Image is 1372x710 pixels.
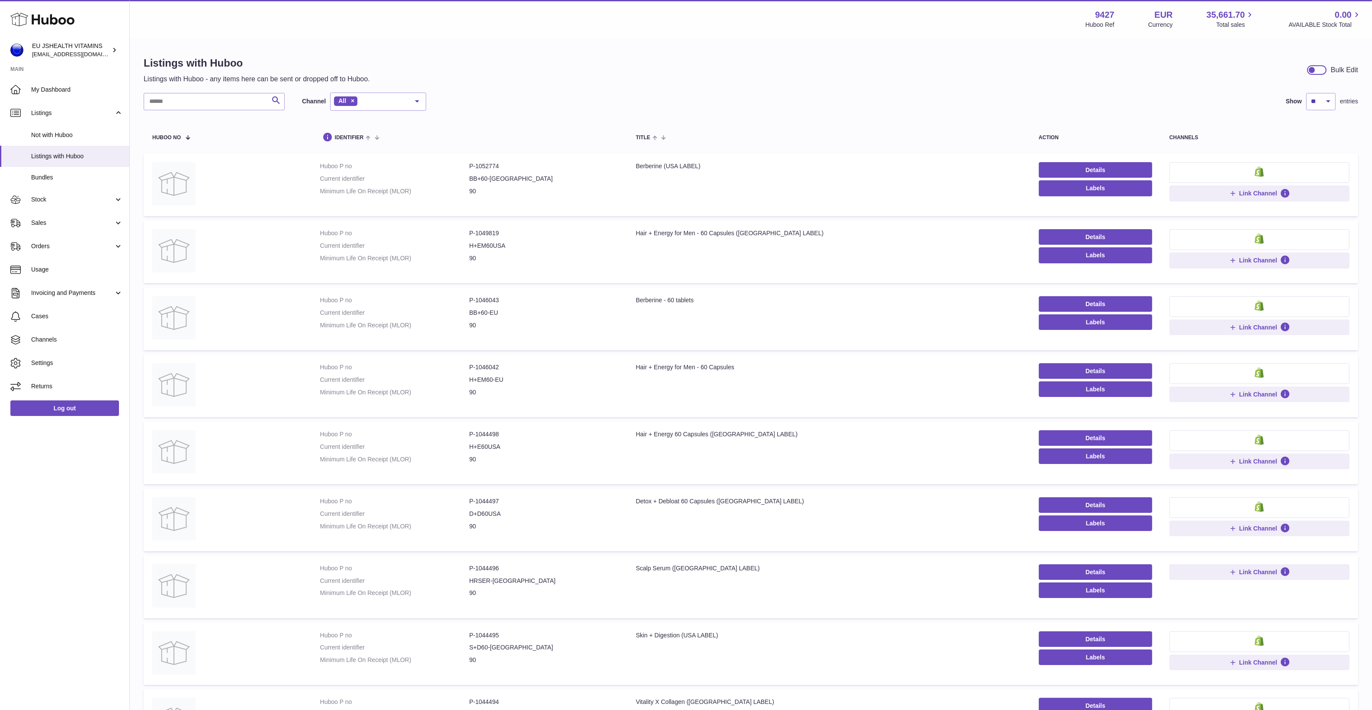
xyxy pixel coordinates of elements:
span: [EMAIL_ADDRESS][DOMAIN_NAME] [32,51,127,58]
dt: Current identifier [320,643,469,652]
dd: P-1044496 [469,564,619,572]
a: Details [1039,631,1152,647]
dd: HRSER-[GEOGRAPHIC_DATA] [469,577,619,585]
span: Link Channel [1239,390,1277,398]
img: internalAdmin-9427@internal.huboo.com [10,44,23,57]
span: entries [1340,97,1358,106]
a: Log out [10,400,119,416]
span: All [338,97,346,104]
dt: Minimum Life On Receipt (MLOR) [320,589,469,597]
dt: Current identifier [320,175,469,183]
dd: 90 [469,254,619,262]
span: Invoicing and Payments [31,289,114,297]
img: Berberine (USA LABEL) [152,162,196,205]
button: Labels [1039,515,1152,531]
p: Listings with Huboo - any items here can be sent or dropped off to Huboo. [144,74,370,84]
a: Details [1039,229,1152,245]
div: Berberine - 60 tablets [636,296,1022,304]
span: Link Channel [1239,525,1277,532]
a: 0.00 AVAILABLE Stock Total [1288,9,1362,29]
img: shopify-small.png [1255,301,1264,311]
dd: BB+60-EU [469,309,619,317]
dt: Huboo P no [320,631,469,640]
img: shopify-small.png [1255,166,1264,177]
div: Hair + Energy for Men - 60 Capsules ([GEOGRAPHIC_DATA] LABEL) [636,229,1022,237]
dd: P-1044494 [469,698,619,706]
dd: 90 [469,388,619,397]
dt: Minimum Life On Receipt (MLOR) [320,656,469,664]
button: Link Channel [1170,185,1350,201]
dt: Huboo P no [320,698,469,706]
dt: Huboo P no [320,162,469,170]
button: Link Channel [1170,564,1350,580]
dd: 90 [469,455,619,464]
button: Labels [1039,180,1152,196]
dt: Minimum Life On Receipt (MLOR) [320,187,469,195]
dt: Huboo P no [320,497,469,505]
h1: Listings with Huboo [144,56,370,70]
div: action [1039,135,1152,141]
img: shopify-small.png [1255,233,1264,244]
button: Link Channel [1170,521,1350,536]
button: Labels [1039,582,1152,598]
dt: Huboo P no [320,296,469,304]
a: Details [1039,296,1152,312]
dd: 90 [469,321,619,329]
dt: Huboo P no [320,229,469,237]
a: Details [1039,162,1152,178]
span: Usage [31,265,123,274]
button: Link Channel [1170,454,1350,469]
dt: Current identifier [320,309,469,317]
dt: Huboo P no [320,430,469,438]
a: Details [1039,430,1152,446]
a: Details [1039,363,1152,379]
div: channels [1170,135,1350,141]
dd: BB+60-[GEOGRAPHIC_DATA] [469,175,619,183]
span: Stock [31,195,114,204]
dd: P-1044498 [469,430,619,438]
span: Link Channel [1239,323,1277,331]
span: Huboo no [152,135,181,141]
a: Details [1039,497,1152,513]
span: Channels [31,336,123,344]
span: 35,661.70 [1206,9,1245,21]
img: shopify-small.png [1255,435,1264,445]
dd: S+D60-[GEOGRAPHIC_DATA] [469,643,619,652]
span: 0.00 [1335,9,1352,21]
span: Link Channel [1239,568,1277,576]
dt: Current identifier [320,443,469,451]
dt: Current identifier [320,510,469,518]
span: Returns [31,382,123,390]
dt: Current identifier [320,242,469,250]
dt: Current identifier [320,577,469,585]
dd: H+EM60USA [469,242,619,250]
div: Hair + Energy for Men - 60 Capsules [636,363,1022,371]
div: Currency [1148,21,1173,29]
span: Listings [31,109,114,117]
a: Details [1039,564,1152,580]
button: Labels [1039,448,1152,464]
span: Link Channel [1239,256,1277,264]
dt: Minimum Life On Receipt (MLOR) [320,522,469,531]
div: Skin + Digestion (USA LABEL) [636,631,1022,640]
img: Berberine - 60 tablets [152,296,196,339]
button: Labels [1039,314,1152,330]
button: Labels [1039,649,1152,665]
span: Orders [31,242,114,250]
span: Cases [31,312,123,320]
strong: 9427 [1095,9,1115,21]
span: Not with Huboo [31,131,123,139]
span: Link Channel [1239,189,1277,197]
dt: Minimum Life On Receipt (MLOR) [320,388,469,397]
dd: P-1044497 [469,497,619,505]
img: Hair + Energy 60 Capsules (USA LABEL) [152,430,196,473]
img: Hair + Energy for Men - 60 Capsules (USA LABEL) [152,229,196,272]
dd: 90 [469,522,619,531]
div: Detox + Debloat 60 Capsules ([GEOGRAPHIC_DATA] LABEL) [636,497,1022,505]
span: Link Channel [1239,659,1277,666]
dd: P-1046042 [469,363,619,371]
span: Bundles [31,173,123,182]
button: Link Channel [1170,320,1350,335]
img: Scalp Serum (USA LABEL) [152,564,196,608]
span: title [636,135,650,141]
